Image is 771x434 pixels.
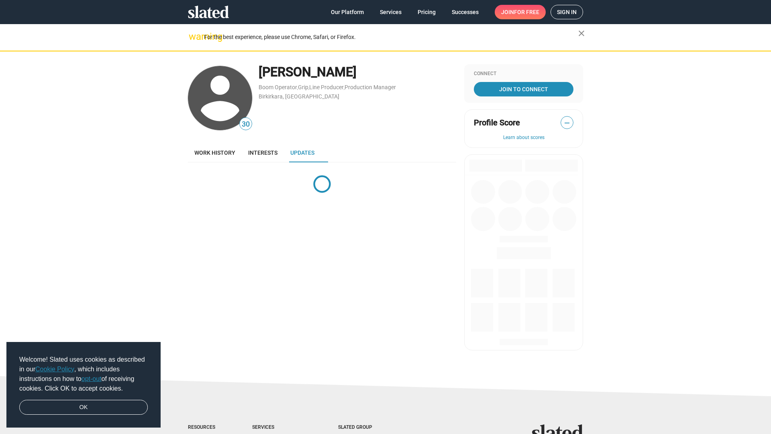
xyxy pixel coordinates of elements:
a: Updates [284,143,321,162]
a: Work history [188,143,242,162]
a: Birkirkara, [GEOGRAPHIC_DATA] [259,93,339,100]
span: Pricing [418,5,436,19]
span: 30 [240,119,252,130]
div: Connect [474,71,573,77]
a: dismiss cookie message [19,400,148,415]
span: Our Platform [331,5,364,19]
a: Line Producer [309,84,344,90]
div: cookieconsent [6,342,161,428]
span: for free [514,5,539,19]
a: Our Platform [324,5,370,19]
span: Updates [290,149,314,156]
a: Production Manager [345,84,396,90]
a: Joinfor free [495,5,546,19]
span: — [561,118,573,128]
mat-icon: close [577,29,586,38]
div: [PERSON_NAME] [259,63,456,81]
a: Interests [242,143,284,162]
div: For the best experience, please use Chrome, Safari, or Firefox. [204,32,578,43]
span: Join [501,5,539,19]
a: Join To Connect [474,82,573,96]
span: Services [380,5,402,19]
span: Profile Score [474,117,520,128]
div: Services [252,424,306,431]
div: Resources [188,424,220,431]
a: Boom Operator [259,84,297,90]
span: Interests [248,149,277,156]
span: Welcome! Slated uses cookies as described in our , which includes instructions on how to of recei... [19,355,148,393]
div: Slated Group [338,424,393,431]
span: , [297,86,298,90]
span: Sign in [557,5,577,19]
a: Grip [298,84,308,90]
a: Sign in [551,5,583,19]
span: Work history [194,149,235,156]
span: , [308,86,309,90]
a: Pricing [411,5,442,19]
button: Learn about scores [474,135,573,141]
a: Successes [445,5,485,19]
span: Successes [452,5,479,19]
a: opt-out [82,375,102,382]
a: Cookie Policy [35,366,74,373]
span: Join To Connect [475,82,572,96]
mat-icon: warning [189,32,198,41]
a: Services [373,5,408,19]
